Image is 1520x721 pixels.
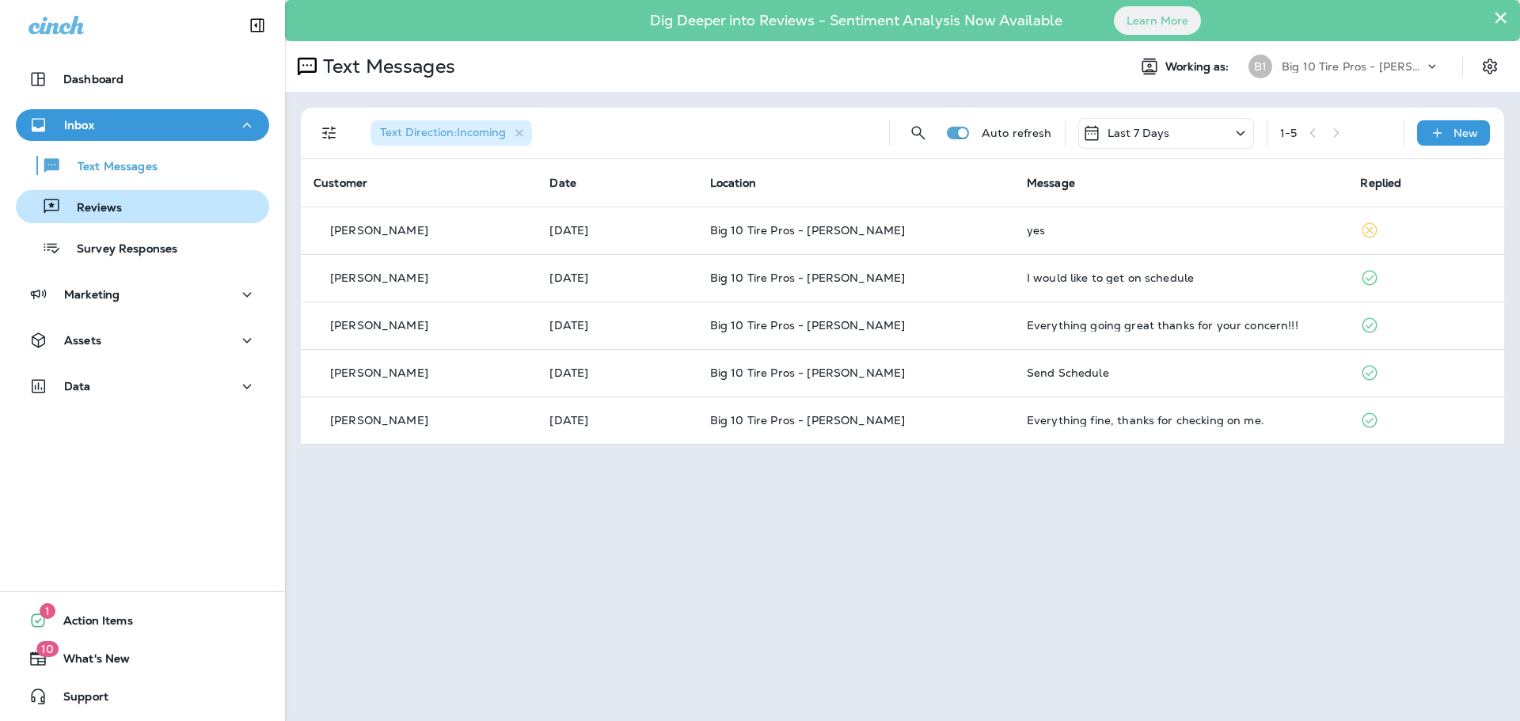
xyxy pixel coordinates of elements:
button: Dashboard [16,63,269,95]
p: Marketing [64,288,120,301]
p: [PERSON_NAME] [330,366,428,379]
div: I would like to get on schedule [1027,271,1336,284]
span: Support [47,690,108,709]
span: What's New [47,652,130,671]
p: [PERSON_NAME] [330,319,428,332]
p: [PERSON_NAME] [330,224,428,237]
span: Big 10 Tire Pros - [PERSON_NAME] [710,413,905,427]
span: Text Direction : Incoming [380,125,506,139]
span: Big 10 Tire Pros - [PERSON_NAME] [710,223,905,237]
button: 1Action Items [16,605,269,636]
p: Sep 20, 2025 10:31 AM [549,319,684,332]
button: 10What's New [16,643,269,674]
button: Survey Responses [16,231,269,264]
button: Close [1493,5,1508,30]
div: Everything fine, thanks for checking on me. [1027,414,1336,427]
div: B1 [1248,55,1272,78]
button: Text Messages [16,149,269,182]
span: Working as: [1165,60,1233,74]
button: Reviews [16,190,269,223]
p: Text Messages [317,55,455,78]
p: Data [64,380,91,393]
p: Text Messages [62,160,158,175]
span: Big 10 Tire Pros - [PERSON_NAME] [710,318,905,332]
button: Assets [16,324,269,356]
p: Auto refresh [982,127,1052,139]
p: Dashboard [63,73,123,85]
button: Marketing [16,279,269,310]
p: Survey Responses [61,242,177,257]
button: Support [16,681,269,712]
span: Date [549,176,576,190]
p: Assets [64,334,101,347]
p: Sep 17, 2025 10:42 AM [549,366,684,379]
p: Sep 17, 2025 10:33 AM [549,414,684,427]
span: Big 10 Tire Pros - [PERSON_NAME] [710,271,905,285]
button: Collapse Sidebar [235,9,279,41]
p: Dig Deeper into Reviews - Sentiment Analysis Now Available [604,18,1108,23]
p: Sep 23, 2025 09:58 AM [549,224,684,237]
div: 1 - 5 [1280,127,1297,139]
p: [PERSON_NAME] [330,271,428,284]
span: 10 [36,641,59,657]
button: Filters [313,117,345,149]
span: Location [710,176,756,190]
button: Learn More [1114,6,1201,35]
button: Inbox [16,109,269,141]
div: Send Schedule [1027,366,1336,379]
span: Message [1027,176,1075,190]
p: Last 7 Days [1108,127,1170,139]
button: Data [16,370,269,402]
span: Replied [1360,176,1401,190]
p: [PERSON_NAME] [330,414,428,427]
button: Search Messages [902,117,934,149]
button: Settings [1476,52,1504,81]
p: Inbox [64,119,94,131]
p: Sep 23, 2025 09:16 AM [549,271,684,284]
span: Customer [313,176,367,190]
div: Text Direction:Incoming [370,120,532,146]
div: Everything going great thanks for your concern!!! [1027,319,1336,332]
span: Big 10 Tire Pros - [PERSON_NAME] [710,366,905,380]
span: Action Items [47,614,133,633]
span: 1 [40,603,55,619]
p: Reviews [61,201,122,216]
div: yes [1027,224,1336,237]
p: Big 10 Tire Pros - [PERSON_NAME] [1282,60,1424,73]
p: New [1453,127,1478,139]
